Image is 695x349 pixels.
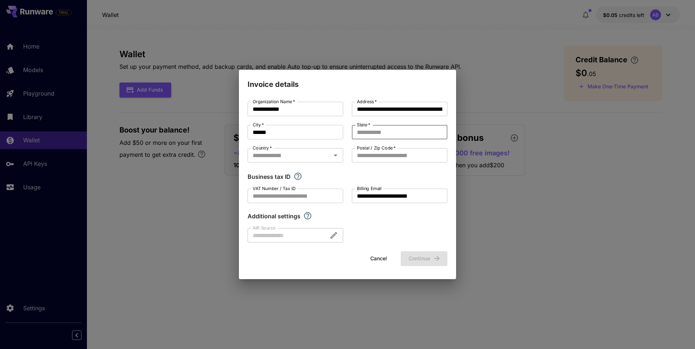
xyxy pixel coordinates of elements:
[248,212,300,220] p: Additional settings
[253,122,264,128] label: City
[253,98,295,105] label: Organization Name
[357,145,396,151] label: Postal / Zip Code
[239,70,456,90] h2: Invoice details
[357,98,377,105] label: Address
[330,150,341,160] button: Open
[253,225,275,231] label: AIR Source
[362,251,395,266] button: Cancel
[253,145,272,151] label: Country
[253,185,296,192] label: VAT Number / Tax ID
[248,172,291,181] p: Business tax ID
[357,122,370,128] label: State
[357,185,382,192] label: Billing Email
[303,211,312,220] svg: Explore additional customization settings
[294,172,302,181] svg: If you are a business tax registrant, please enter your business tax ID here.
